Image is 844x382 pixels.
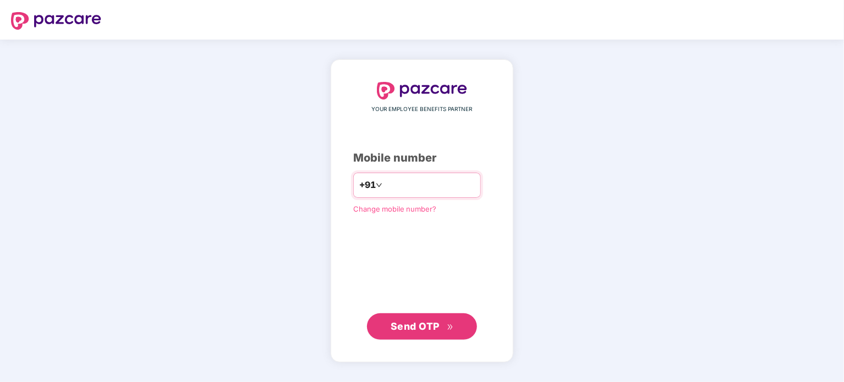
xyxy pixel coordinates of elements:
[359,178,376,192] span: +91
[11,12,101,30] img: logo
[391,320,440,332] span: Send OTP
[376,182,382,189] span: down
[353,150,491,167] div: Mobile number
[372,105,473,114] span: YOUR EMPLOYEE BENEFITS PARTNER
[447,324,454,331] span: double-right
[377,82,467,99] img: logo
[353,204,436,213] a: Change mobile number?
[367,313,477,340] button: Send OTPdouble-right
